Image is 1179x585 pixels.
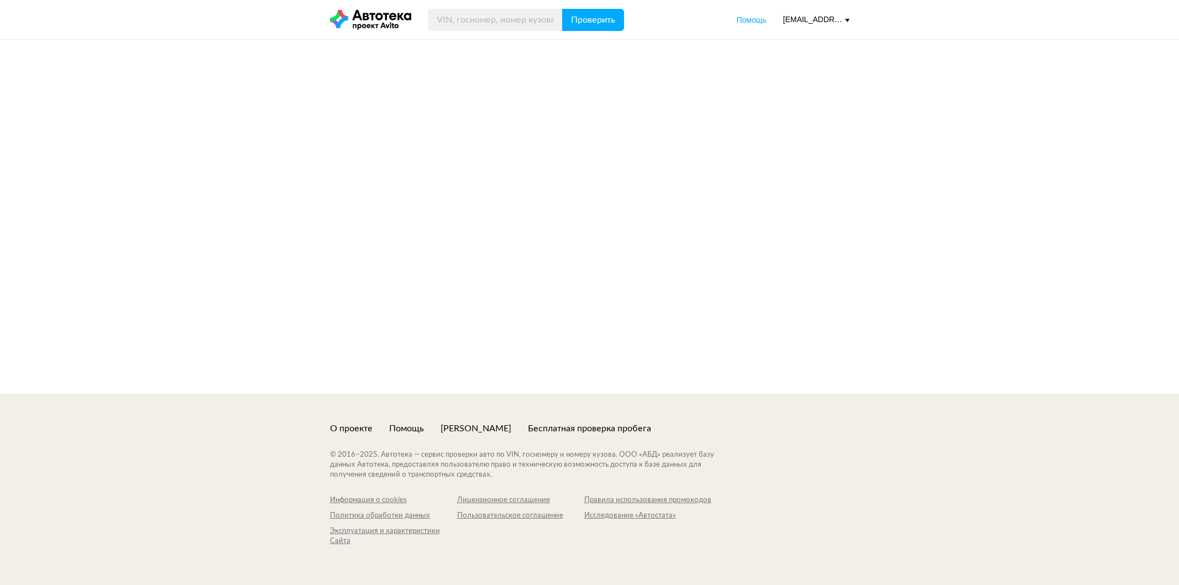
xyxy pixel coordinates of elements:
[441,422,511,435] a: [PERSON_NAME]
[330,422,373,435] a: О проекте
[584,511,711,521] a: Исследование «Автостата»
[330,526,457,546] a: Эксплуатация и характеристики Сайта
[457,495,584,505] a: Лицензионное соглашение
[562,9,624,31] button: Проверить
[428,9,563,31] input: VIN, госномер, номер кузова
[457,511,584,521] a: Пользовательское соглашение
[736,14,766,25] a: Помощь
[389,422,424,435] a: Помощь
[571,15,615,24] span: Проверить
[330,495,457,505] a: Информация о cookies
[330,511,457,521] a: Политика обработки данных
[330,450,736,480] div: © 2016– 2025 . Автотека — сервис проверки авто по VIN, госномеру и номеру кузова. ООО «АБД» реали...
[584,495,711,505] a: Правила использования промокодов
[528,422,651,435] a: Бесплатная проверка пробега
[783,14,850,25] div: [EMAIL_ADDRESS][DOMAIN_NAME]
[736,15,766,24] span: Помощь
